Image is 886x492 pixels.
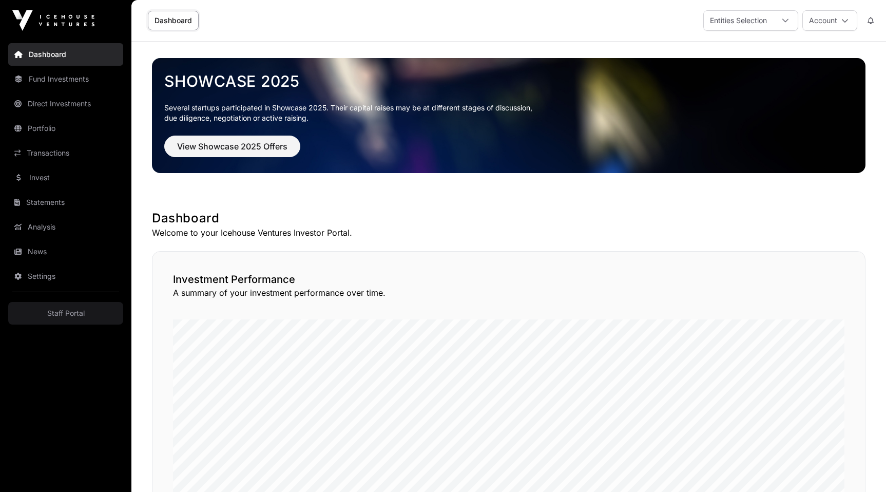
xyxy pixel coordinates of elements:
[8,265,123,288] a: Settings
[8,302,123,325] a: Staff Portal
[12,10,94,31] img: Icehouse Ventures Logo
[164,146,300,156] a: View Showcase 2025 Offers
[152,58,865,173] img: Showcase 2025
[8,191,123,214] a: Statements
[152,210,865,226] h1: Dashboard
[704,11,773,30] div: Entities Selection
[164,103,853,123] p: Several startups participated in Showcase 2025. Their capital raises may be at different stages o...
[8,142,123,164] a: Transactions
[802,10,857,31] button: Account
[8,43,123,66] a: Dashboard
[164,72,853,90] a: Showcase 2025
[177,140,287,153] span: View Showcase 2025 Offers
[152,226,865,239] p: Welcome to your Icehouse Ventures Investor Portal.
[8,240,123,263] a: News
[173,287,844,299] p: A summary of your investment performance over time.
[8,92,123,115] a: Direct Investments
[8,216,123,238] a: Analysis
[148,11,199,30] a: Dashboard
[164,136,300,157] button: View Showcase 2025 Offers
[8,117,123,140] a: Portfolio
[8,68,123,90] a: Fund Investments
[8,166,123,189] a: Invest
[173,272,844,287] h2: Investment Performance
